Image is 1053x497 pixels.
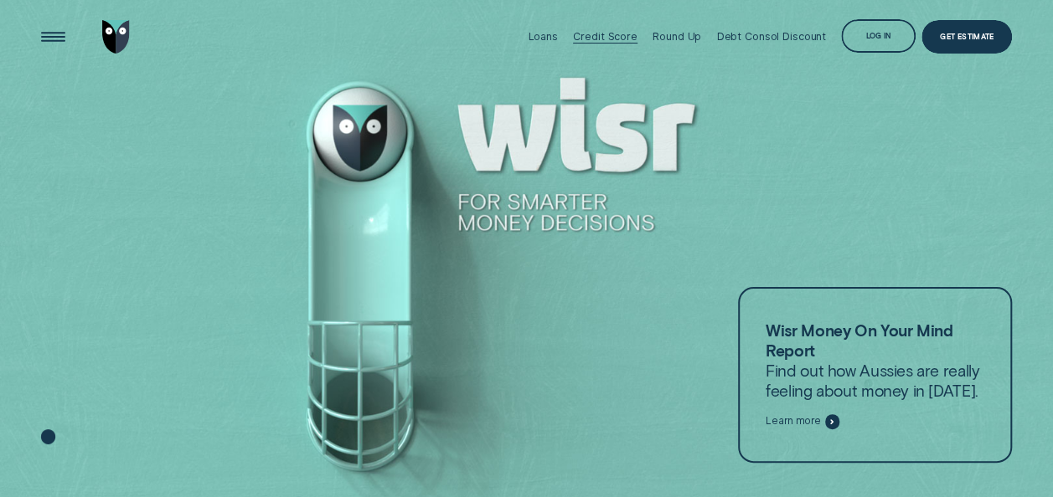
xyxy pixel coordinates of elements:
div: Round Up [653,30,701,43]
p: Find out how Aussies are really feeling about money in [DATE]. [766,320,984,401]
div: Credit Score [573,30,637,43]
strong: Wisr Money On Your Mind Report [766,320,952,360]
a: Get Estimate [921,20,1012,54]
div: Loans [528,30,557,43]
img: Wisr [102,20,130,54]
span: Learn more [766,415,821,428]
button: Open Menu [36,20,70,54]
button: Log in [841,19,915,53]
div: Debt Consol Discount [716,30,826,43]
a: Wisr Money On Your Mind ReportFind out how Aussies are really feeling about money in [DATE].Learn... [738,287,1013,464]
